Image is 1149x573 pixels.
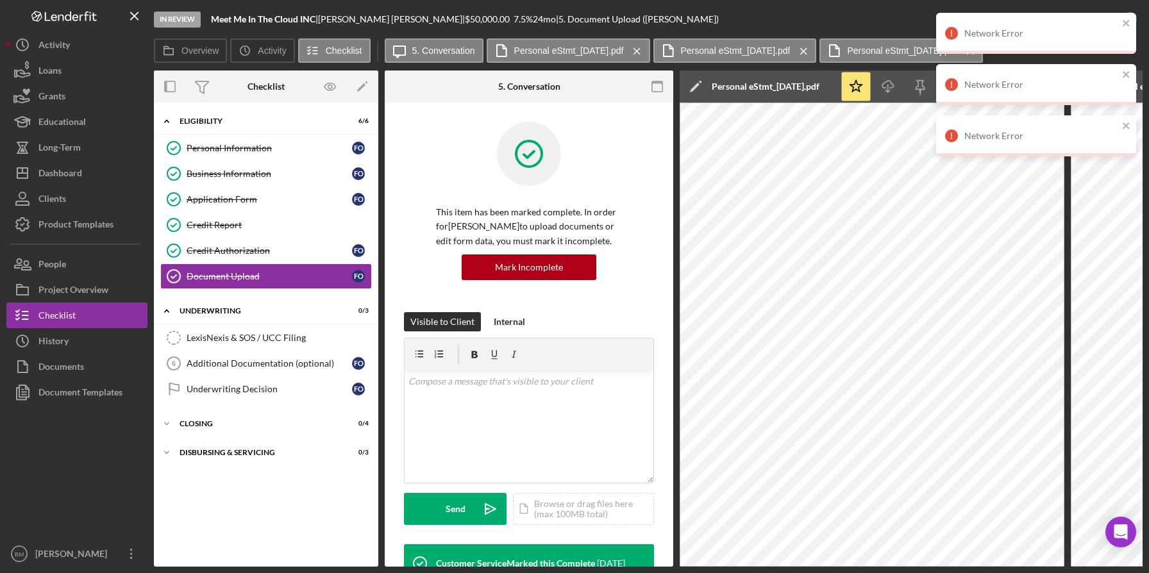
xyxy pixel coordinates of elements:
[6,135,147,160] a: Long-Term
[6,303,147,328] button: Checklist
[160,376,372,402] a: Underwriting DecisionFO
[404,493,507,525] button: Send
[412,46,475,56] label: 5. Conversation
[6,109,147,135] button: Educational
[495,254,563,280] div: Mark Incomplete
[38,186,66,215] div: Clients
[38,160,82,189] div: Dashboard
[160,351,372,376] a: 6Additional Documentation (optional)FO
[247,81,285,92] div: Checklist
[352,383,365,395] div: F O
[160,325,372,351] a: LexisNexis & SOS / UCC Filing
[6,251,147,277] button: People
[38,83,65,112] div: Grants
[404,312,481,331] button: Visible to Client
[6,354,147,379] button: Documents
[514,46,624,56] label: Personal eStmt_[DATE].pdf
[160,212,372,238] a: Credit Report
[38,58,62,87] div: Loans
[180,307,337,315] div: Underwriting
[172,360,176,367] tspan: 6
[38,109,86,138] div: Educational
[160,161,372,187] a: Business InformationFO
[258,46,286,56] label: Activity
[38,379,122,408] div: Document Templates
[38,32,70,61] div: Activity
[462,254,596,280] button: Mark Incomplete
[712,81,819,92] div: Personal eStmt_[DATE].pdf
[597,558,625,569] time: 2025-08-07 18:51
[346,420,369,428] div: 0 / 4
[498,81,560,92] div: 5. Conversation
[487,312,532,331] button: Internal
[187,194,352,204] div: Application Form
[465,14,514,24] div: $50,000.00
[38,212,113,240] div: Product Templates
[352,193,365,206] div: F O
[436,558,595,569] div: Customer Service Marked this Complete
[160,187,372,212] a: Application FormFO
[187,384,352,394] div: Underwriting Decision
[38,328,69,357] div: History
[1122,120,1131,133] button: close
[385,38,483,63] button: 5. Conversation
[964,131,1118,141] div: Network Error
[6,186,147,212] a: Clients
[160,263,372,289] a: Document UploadFO
[187,220,371,230] div: Credit Report
[653,38,817,63] button: Personal eStmt_[DATE].pdf
[211,13,315,24] b: Meet Me In The Cloud INC
[38,277,108,306] div: Project Overview
[6,328,147,354] a: History
[180,420,337,428] div: Closing
[181,46,219,56] label: Overview
[556,14,719,24] div: | 5. Document Upload ([PERSON_NAME])
[352,244,365,257] div: F O
[6,160,147,186] button: Dashboard
[6,277,147,303] button: Project Overview
[964,28,1118,38] div: Network Error
[6,58,147,83] button: Loans
[352,142,365,154] div: F O
[38,354,84,383] div: Documents
[6,541,147,567] button: BM[PERSON_NAME]
[6,212,147,237] button: Product Templates
[352,357,365,370] div: F O
[6,32,147,58] a: Activity
[346,117,369,125] div: 6 / 6
[847,46,957,56] label: Personal eStmt_[DATE].pdf
[211,14,318,24] div: |
[1075,6,1114,32] div: Complete
[514,14,533,24] div: 7.5 %
[1105,517,1136,547] div: Open Intercom Messenger
[6,83,147,109] a: Grants
[38,303,76,331] div: Checklist
[160,135,372,161] a: Personal InformationFO
[154,12,201,28] div: In Review
[352,167,365,180] div: F O
[187,271,352,281] div: Document Upload
[154,38,227,63] button: Overview
[187,143,352,153] div: Personal Information
[352,270,365,283] div: F O
[819,38,983,63] button: Personal eStmt_[DATE].pdf
[494,312,525,331] div: Internal
[964,79,1118,90] div: Network Error
[1062,6,1143,32] button: Complete
[187,245,352,256] div: Credit Authorization
[187,169,352,179] div: Business Information
[533,14,556,24] div: 24 mo
[410,312,474,331] div: Visible to Client
[6,379,147,405] button: Document Templates
[38,251,66,280] div: People
[326,46,362,56] label: Checklist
